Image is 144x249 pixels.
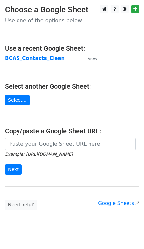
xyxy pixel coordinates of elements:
[5,164,22,175] input: Next
[5,127,139,135] h4: Copy/paste a Google Sheet URL:
[81,55,97,61] a: View
[88,56,97,61] small: View
[5,95,30,105] a: Select...
[5,152,73,157] small: Example: [URL][DOMAIN_NAME]
[5,44,139,52] h4: Use a recent Google Sheet:
[5,138,136,150] input: Paste your Google Sheet URL here
[98,200,139,206] a: Google Sheets
[5,82,139,90] h4: Select another Google Sheet:
[5,5,139,15] h3: Choose a Google Sheet
[5,55,65,61] a: BCAS_Contacts_Clean
[5,17,139,24] p: Use one of the options below...
[5,200,37,210] a: Need help?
